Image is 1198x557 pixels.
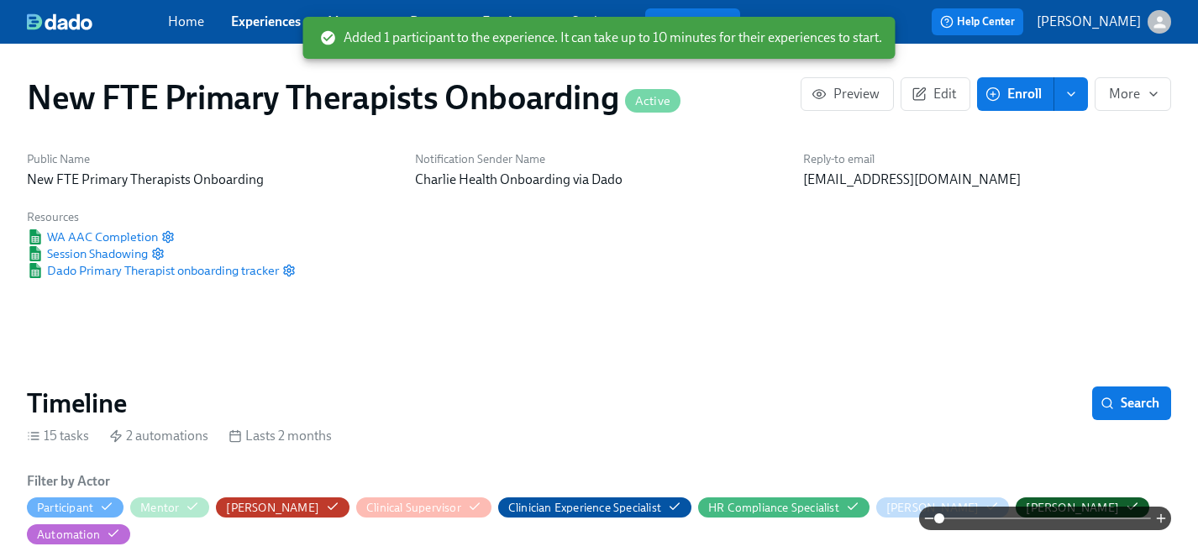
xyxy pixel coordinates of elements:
[698,497,870,518] button: HR Compliance Specialist
[27,263,44,278] img: Google Sheet
[1037,13,1141,31] p: [PERSON_NAME]
[216,497,349,518] button: [PERSON_NAME]
[27,13,168,30] a: dado
[27,245,148,262] a: Google SheetSession Shadowing
[27,262,279,279] span: Dado Primary Therapist onboarding tracker
[109,427,208,445] div: 2 automations
[168,13,204,29] a: Home
[27,77,680,118] h1: New FTE Primary Therapists Onboarding
[27,472,110,491] h6: Filter by Actor
[415,171,783,189] p: Charlie Health Onboarding via Dado
[130,497,209,518] button: Mentor
[27,262,279,279] a: Google SheetDado Primary Therapist onboarding tracker
[645,8,740,35] button: Review us on G2
[27,427,89,445] div: 15 tasks
[27,524,130,544] button: Automation
[37,500,93,516] div: Hide Participant
[498,497,691,518] button: Clinician Experience Specialist
[940,13,1015,30] span: Help Center
[27,229,44,244] img: Google Sheet
[27,246,44,261] img: Google Sheet
[366,500,461,516] div: Hide Clinical Supervisor
[989,86,1042,102] span: Enroll
[27,229,158,245] a: Google SheetWA AAC Completion
[140,500,179,516] div: Hide Mentor
[1026,500,1119,516] div: Hide Paige Eber
[1016,497,1149,518] button: [PERSON_NAME]
[415,151,783,167] h6: Notification Sender Name
[803,151,1171,167] h6: Reply-to email
[901,77,970,111] button: Edit
[27,209,296,225] h6: Resources
[508,500,661,516] div: Hide Clinician Experience Specialist
[876,497,1010,518] button: [PERSON_NAME]
[226,500,319,516] div: Hide Clarissa
[320,29,882,47] span: Added 1 participant to the experience. It can take up to 10 minutes for their experiences to start.
[27,245,148,262] span: Session Shadowing
[27,171,395,189] p: New FTE Primary Therapists Onboarding
[27,229,158,245] span: WA AAC Completion
[708,500,839,516] div: Hide HR Compliance Specialist
[229,427,332,445] div: Lasts 2 months
[915,86,956,102] span: Edit
[801,77,894,111] button: Preview
[977,77,1054,111] button: Enroll
[37,527,100,543] div: Hide Automation
[932,8,1023,35] button: Help Center
[231,13,301,29] a: Experiences
[27,151,395,167] h6: Public Name
[356,497,491,518] button: Clinical Supervisor
[1054,77,1088,111] button: enroll
[27,386,127,420] h2: Timeline
[1092,386,1171,420] button: Search
[625,95,680,108] span: Active
[803,171,1171,189] p: [EMAIL_ADDRESS][DOMAIN_NAME]
[27,13,92,30] img: dado
[886,500,980,516] div: Hide Meg Dawson
[1109,86,1157,102] span: More
[815,86,880,102] span: Preview
[27,497,123,518] button: Participant
[1095,77,1171,111] button: More
[1104,395,1159,412] span: Search
[1037,10,1171,34] button: [PERSON_NAME]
